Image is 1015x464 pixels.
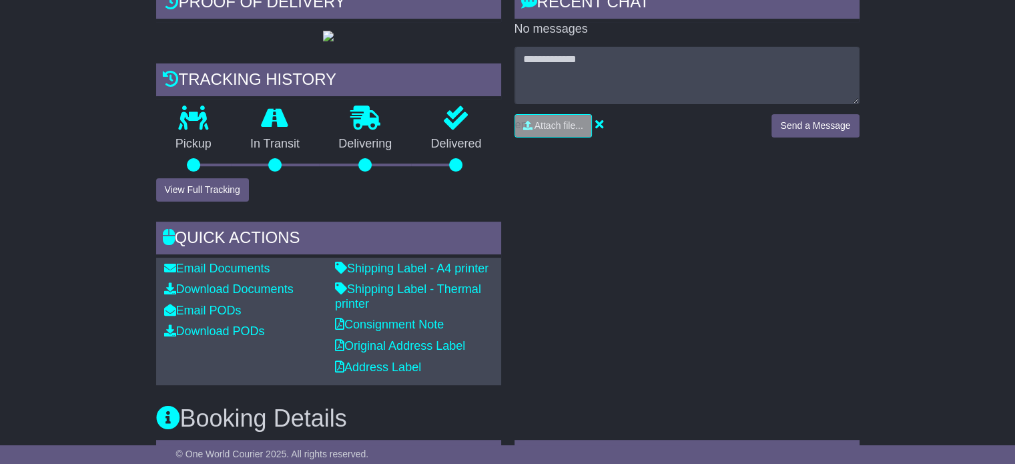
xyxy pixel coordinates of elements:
[164,282,294,296] a: Download Documents
[156,137,231,152] p: Pickup
[335,262,488,275] a: Shipping Label - A4 printer
[231,137,319,152] p: In Transit
[323,31,334,41] img: GetPodImage
[156,63,501,99] div: Tracking history
[335,361,421,374] a: Address Label
[335,339,465,353] a: Original Address Label
[164,262,270,275] a: Email Documents
[156,222,501,258] div: Quick Actions
[335,282,481,310] a: Shipping Label - Thermal printer
[156,178,249,202] button: View Full Tracking
[335,318,444,331] a: Consignment Note
[156,405,860,432] h3: Booking Details
[411,137,500,152] p: Delivered
[771,114,859,138] button: Send a Message
[319,137,411,152] p: Delivering
[176,449,369,459] span: © One World Courier 2025. All rights reserved.
[164,324,265,338] a: Download PODs
[515,22,860,37] p: No messages
[164,304,242,317] a: Email PODs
